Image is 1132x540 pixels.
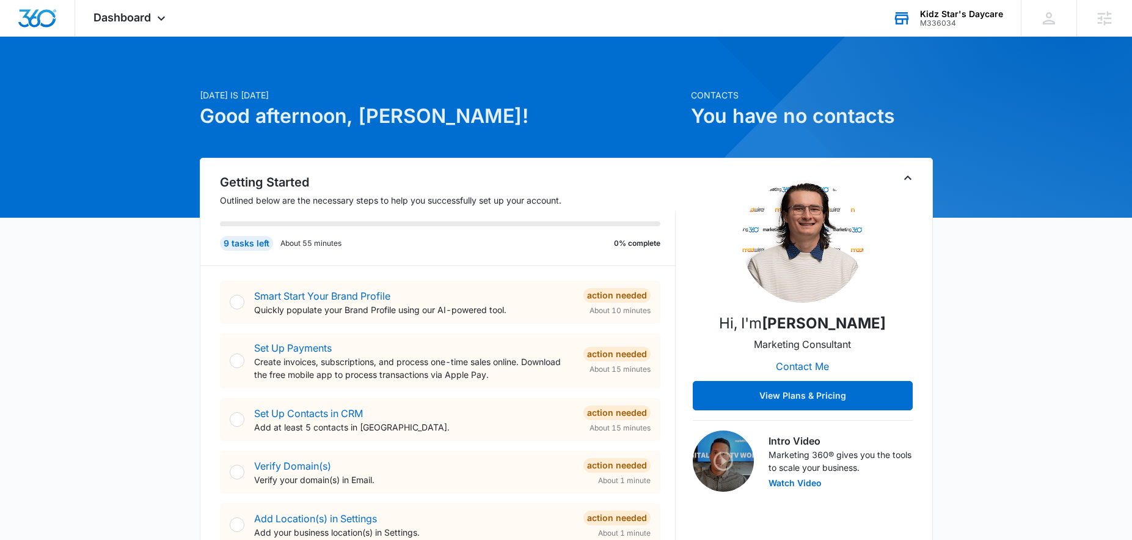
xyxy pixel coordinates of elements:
[762,314,886,332] strong: [PERSON_NAME]
[220,173,676,191] h2: Getting Started
[590,423,651,434] span: About 15 minutes
[598,475,651,486] span: About 1 minute
[920,9,1003,19] div: account name
[135,72,206,80] div: Keywords by Traffic
[693,381,913,410] button: View Plans & Pricing
[691,102,933,131] h1: You have no contacts
[254,355,574,381] p: Create invoices, subscriptions, and process one-time sales online. Download the free mobile app t...
[254,460,331,472] a: Verify Domain(s)
[754,337,851,352] p: Marketing Consultant
[280,238,341,249] p: About 55 minutes
[33,71,43,81] img: tab_domain_overview_orange.svg
[254,342,332,354] a: Set Up Payments
[920,19,1003,28] div: account id
[20,20,29,29] img: logo_orange.svg
[590,305,651,316] span: About 10 minutes
[220,194,676,207] p: Outlined below are the necessary steps to help you successfully set up your account.
[254,407,363,420] a: Set Up Contacts in CRM
[20,32,29,42] img: website_grey.svg
[583,405,651,420] div: Action Needed
[583,347,651,361] div: Action Needed
[764,352,841,381] button: Contact Me
[200,89,684,102] p: [DATE] is [DATE]
[590,364,651,375] span: About 15 minutes
[200,102,684,131] h1: Good afternoon, [PERSON_NAME]!
[254,512,377,525] a: Add Location(s) in Settings
[254,473,574,486] p: Verify your domain(s) in Email.
[691,89,933,102] p: Contacts
[254,303,574,316] p: Quickly populate your Brand Profile using our AI-powered tool.
[769,479,822,487] button: Watch Video
[769,448,913,474] p: Marketing 360® gives you the tools to scale your business.
[122,71,131,81] img: tab_keywords_by_traffic_grey.svg
[769,434,913,448] h3: Intro Video
[32,32,134,42] div: Domain: [DOMAIN_NAME]
[93,11,151,24] span: Dashboard
[254,526,574,539] p: Add your business location(s) in Settings.
[583,511,651,525] div: Action Needed
[900,171,915,185] button: Toggle Collapse
[254,290,390,302] a: Smart Start Your Brand Profile
[719,313,886,335] p: Hi, I'm
[598,528,651,539] span: About 1 minute
[614,238,660,249] p: 0% complete
[583,288,651,303] div: Action Needed
[220,236,273,251] div: 9 tasks left
[46,72,109,80] div: Domain Overview
[742,180,864,303] img: Dominic Dakovich
[583,458,651,473] div: Action Needed
[34,20,60,29] div: v 4.0.25
[693,431,754,492] img: Intro Video
[254,421,574,434] p: Add at least 5 contacts in [GEOGRAPHIC_DATA].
